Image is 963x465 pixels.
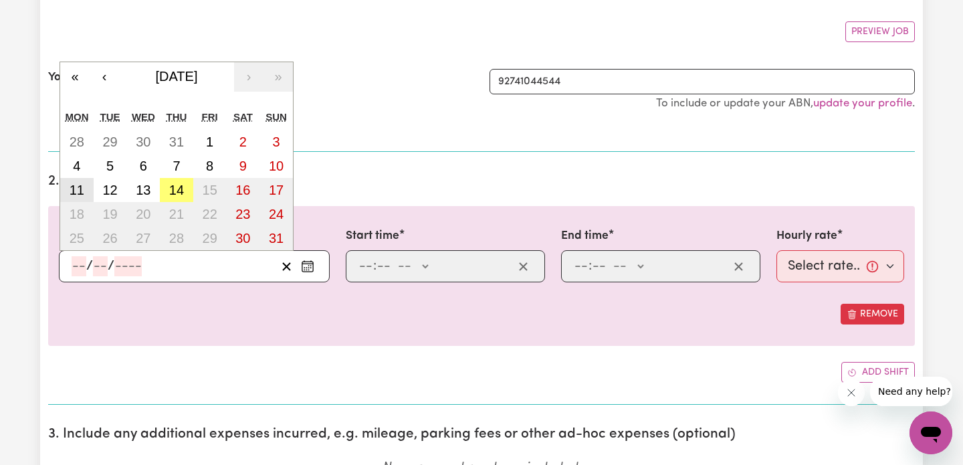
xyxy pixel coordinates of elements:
[193,202,227,226] button: 22 August 2025
[60,202,94,226] button: 18 August 2025
[203,207,217,221] abbr: 22 August 2025
[160,178,193,202] button: 14 August 2025
[140,159,147,173] abbr: 6 August 2025
[136,134,150,149] abbr: 30 July 2025
[239,159,247,173] abbr: 9 August 2025
[173,159,180,173] abbr: 7 August 2025
[259,178,293,202] button: 17 August 2025
[235,231,250,246] abbr: 30 August 2025
[269,183,284,197] abbr: 17 August 2025
[169,134,184,149] abbr: 31 July 2025
[94,202,127,226] button: 19 August 2025
[70,134,84,149] abbr: 28 July 2025
[776,227,837,245] label: Hourly rate
[841,304,904,324] button: Remove this shift
[94,154,127,178] button: 5 August 2025
[73,159,80,173] abbr: 4 August 2025
[203,231,217,246] abbr: 29 August 2025
[94,226,127,250] button: 26 August 2025
[48,69,98,86] label: Your ABN
[269,159,284,173] abbr: 10 August 2025
[276,256,297,276] button: Clear date
[813,98,912,109] a: update your profile
[167,111,187,122] abbr: Thursday
[114,256,142,276] input: ----
[273,134,280,149] abbr: 3 August 2025
[160,154,193,178] button: 7 August 2025
[93,256,108,276] input: --
[90,62,119,92] button: ‹
[160,226,193,250] button: 28 August 2025
[169,231,184,246] abbr: 28 August 2025
[94,130,127,154] button: 29 July 2025
[193,154,227,178] button: 8 August 2025
[227,154,260,178] button: 9 August 2025
[574,256,588,276] input: --
[269,231,284,246] abbr: 31 August 2025
[841,362,915,383] button: Add another shift
[269,207,284,221] abbr: 24 August 2025
[72,256,86,276] input: --
[66,111,89,122] abbr: Monday
[235,183,250,197] abbr: 16 August 2025
[160,202,193,226] button: 21 August 2025
[265,111,287,122] abbr: Sunday
[656,98,915,109] small: To include or update your ABN, .
[102,183,117,197] abbr: 12 August 2025
[102,207,117,221] abbr: 19 August 2025
[126,226,160,250] button: 27 August 2025
[119,62,234,92] button: [DATE]
[206,134,213,149] abbr: 1 August 2025
[358,256,373,276] input: --
[100,111,120,122] abbr: Tuesday
[234,62,263,92] button: ›
[346,227,399,245] label: Start time
[126,202,160,226] button: 20 August 2025
[193,178,227,202] button: 15 August 2025
[259,154,293,178] button: 10 August 2025
[870,377,952,406] iframe: Message from company
[259,202,293,226] button: 24 August 2025
[239,134,247,149] abbr: 2 August 2025
[206,159,213,173] abbr: 8 August 2025
[126,130,160,154] button: 30 July 2025
[259,226,293,250] button: 31 August 2025
[132,111,155,122] abbr: Wednesday
[60,62,90,92] button: «
[297,256,318,276] button: Enter the date of care work
[48,173,915,190] h2: 2. Enter the details of your shift(s)
[193,226,227,250] button: 29 August 2025
[60,154,94,178] button: 4 August 2025
[156,69,198,84] span: [DATE]
[59,227,156,245] label: Date of care work
[259,130,293,154] button: 3 August 2025
[235,207,250,221] abbr: 23 August 2025
[136,231,150,246] abbr: 27 August 2025
[227,130,260,154] button: 2 August 2025
[70,207,84,221] abbr: 18 August 2025
[227,178,260,202] button: 16 August 2025
[60,130,94,154] button: 28 July 2025
[108,259,114,274] span: /
[169,183,184,197] abbr: 14 August 2025
[169,207,184,221] abbr: 21 August 2025
[909,411,952,454] iframe: Button to launch messaging window
[193,130,227,154] button: 1 August 2025
[106,159,114,173] abbr: 5 August 2025
[94,178,127,202] button: 12 August 2025
[126,154,160,178] button: 6 August 2025
[227,202,260,226] button: 23 August 2025
[845,21,915,42] button: Preview Job
[202,111,218,122] abbr: Friday
[102,134,117,149] abbr: 29 July 2025
[592,256,607,276] input: --
[263,62,293,92] button: »
[126,178,160,202] button: 13 August 2025
[136,207,150,221] abbr: 20 August 2025
[233,111,253,122] abbr: Saturday
[136,183,150,197] abbr: 13 August 2025
[60,226,94,250] button: 25 August 2025
[70,183,84,197] abbr: 11 August 2025
[227,226,260,250] button: 30 August 2025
